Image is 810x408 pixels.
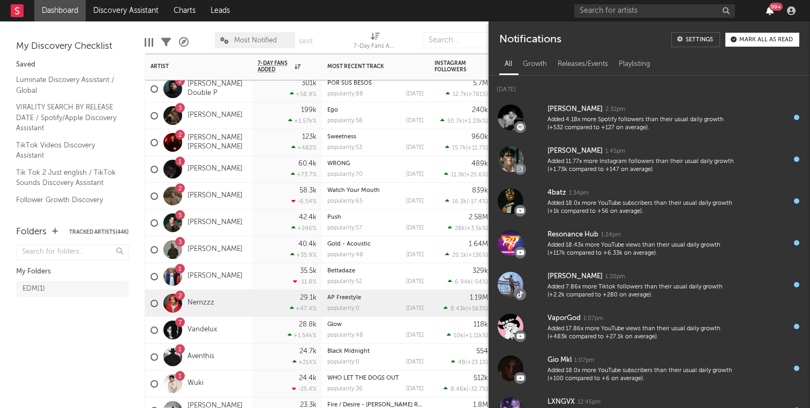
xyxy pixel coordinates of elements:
[187,272,243,281] a: [PERSON_NAME]
[499,55,517,73] div: All
[258,60,292,73] span: 7-Day Fans Added
[499,32,561,47] div: Notifications
[16,244,129,260] input: Search for folders...
[455,279,471,285] span: 6.94k
[327,268,424,274] div: Bettadaze
[288,117,317,124] div: +1.57k %
[327,161,424,167] div: WRONG
[327,295,424,301] div: AP Freestyle
[583,315,603,323] div: 1:07pm
[605,273,625,281] div: 1:20pm
[327,306,359,311] div: popularity: 0
[302,133,317,140] div: 123k
[187,325,217,335] a: Vandelux
[467,226,486,232] span: +3.5k %
[489,264,810,306] a: [PERSON_NAME]1:20pmAdded 7.86x more Tiktok followers than their usual daily growth (+2.2k compare...
[327,118,363,124] div: popularity: 58
[739,37,793,43] div: Mark all as read
[327,80,372,86] a: POR SUS BESOS
[605,147,625,155] div: 1:45pm
[605,106,625,114] div: 2:32pm
[327,161,350,167] a: WRONG
[468,306,486,312] span: +563 %
[446,91,488,98] div: ( )
[489,347,810,389] a: Gio Mkl1:07pmAdded 18.0x more YouTube subscribers than their usual daily growth (+100 compared to...
[327,332,363,338] div: popularity: 48
[455,226,465,232] span: 28k
[547,312,581,325] div: VaporGod
[327,145,362,151] div: popularity: 53
[187,80,247,98] a: [PERSON_NAME] Double P
[472,268,488,275] div: 329k
[406,145,424,151] div: [DATE]
[327,91,363,97] div: popularity: 88
[473,80,488,87] div: 5.7M
[187,133,247,152] a: [PERSON_NAME] [PERSON_NAME]
[406,225,424,231] div: [DATE]
[469,241,488,248] div: 1.64M
[354,40,396,53] div: 7-Day Fans Added (7-Day Fans Added)
[406,252,424,258] div: [DATE]
[187,299,214,308] a: Nemzzz
[452,199,467,205] span: 16.3k
[299,39,313,44] button: Save
[16,281,129,297] a: EDM(1)
[327,295,361,301] a: AP Freestyle
[299,348,317,355] div: 24.7k
[448,278,488,285] div: ( )
[187,379,204,388] a: Wuki
[471,133,488,140] div: 960k
[151,63,231,70] div: Artist
[766,6,774,15] button: 99+
[451,172,464,178] span: 11.3k
[465,333,486,339] span: +1.11k %
[406,359,424,365] div: [DATE]
[547,187,566,199] div: 4batz
[434,60,472,73] div: Instagram Followers
[458,360,466,366] span: 48
[547,283,736,300] div: Added 7.86x more Tiktok followers than their usual daily growth (+2.2k compared to +280 on average).
[187,352,214,361] a: Aventhis
[22,283,45,295] div: EDM ( 1 )
[145,27,153,58] div: Edit Columns
[327,322,342,328] a: Glow
[327,214,341,220] a: Push
[447,332,488,339] div: ( )
[547,367,736,383] div: Added 18.0x more YouTube subscribers than their usual daily growth (+100 compared to +6 on average).
[552,55,613,73] div: Releases/Events
[327,107,424,113] div: Ego
[423,32,503,48] input: Search...
[406,91,424,97] div: [DATE]
[300,268,317,275] div: 35.5k
[161,27,171,58] div: Filters
[16,194,118,216] a: Follower Growth Discovery Assistant
[290,251,317,258] div: +35.9 %
[234,37,277,44] span: Most Notified
[406,172,424,177] div: [DATE]
[16,167,118,189] a: Tik Tok 2 Just english / TikTok Sounds Discovery Assistant
[299,214,317,221] div: 42.4k
[601,231,621,239] div: 1:24pm
[291,144,317,151] div: +482 %
[327,375,399,381] a: WHO LET THE DOGS OUT
[187,191,243,201] a: [PERSON_NAME]
[354,27,396,58] div: 7-Day Fans Added (7-Day Fans Added)
[179,27,189,58] div: A&R Pipeline
[327,225,362,231] div: popularity: 57
[468,145,486,151] span: +11.7 %
[293,278,317,285] div: -11.8 %
[448,225,488,232] div: ( )
[452,253,467,258] span: 20.1k
[468,199,486,205] span: -17.4 %
[187,245,243,254] a: [PERSON_NAME]
[16,226,47,239] div: Folders
[547,103,603,116] div: [PERSON_NAME]
[467,360,486,366] span: +23.1 %
[187,165,243,174] a: [PERSON_NAME]
[327,134,424,140] div: Sweetness
[302,80,317,87] div: 301k
[327,375,424,381] div: WHO LET THE DOGS OUT
[447,118,462,124] span: 50.7k
[16,58,129,71] div: Saved
[290,91,317,98] div: +58.9 %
